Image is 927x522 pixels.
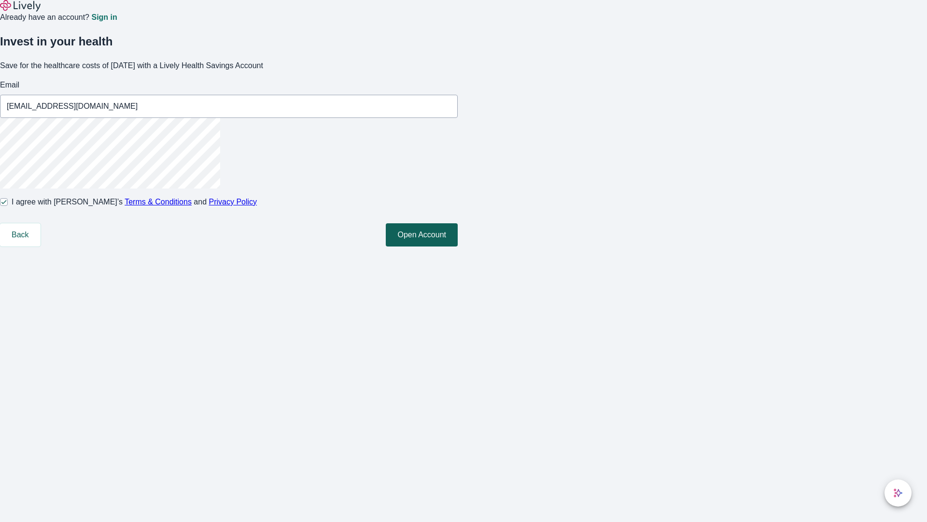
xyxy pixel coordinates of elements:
svg: Lively AI Assistant [893,488,903,498]
button: chat [885,479,912,507]
a: Terms & Conditions [125,198,192,206]
a: Sign in [91,14,117,21]
span: I agree with [PERSON_NAME]’s and [12,196,257,208]
a: Privacy Policy [209,198,257,206]
button: Open Account [386,223,458,246]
